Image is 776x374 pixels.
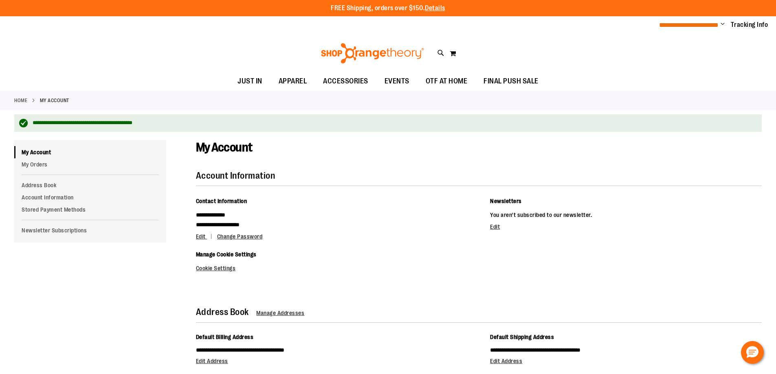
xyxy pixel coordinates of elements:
[323,72,368,90] span: ACCESSORIES
[196,358,228,364] a: Edit Address
[256,310,304,316] a: Manage Addresses
[14,203,166,216] a: Stored Payment Methods
[40,97,69,104] strong: My Account
[217,233,263,240] a: Change Password
[196,265,236,271] a: Cookie Settings
[14,158,166,171] a: My Orders
[490,358,522,364] a: Edit Address
[196,233,216,240] a: Edit
[14,191,166,203] a: Account Information
[14,179,166,191] a: Address Book
[418,72,476,91] a: OTF AT HOME
[376,72,418,91] a: EVENTS
[14,97,27,104] a: Home
[270,72,315,91] a: APPAREL
[490,210,762,220] p: You aren't subscribed to our newsletter.
[196,233,206,240] span: Edit
[475,72,547,91] a: FINAL PUSH SALE
[426,72,468,90] span: OTF AT HOME
[320,43,425,63] img: Shop Orangetheory
[237,72,262,90] span: JUST IN
[721,21,725,29] button: Account menu
[385,72,409,90] span: EVENTS
[229,72,270,91] a: JUST IN
[196,140,253,154] span: My Account
[490,198,522,204] span: Newsletters
[196,171,275,181] strong: Account Information
[14,146,166,158] a: My Account
[196,251,257,258] span: Manage Cookie Settings
[196,334,254,340] span: Default Billing Address
[484,72,539,90] span: FINAL PUSH SALE
[315,72,376,91] a: ACCESSORIES
[490,334,554,340] span: Default Shipping Address
[14,224,166,236] a: Newsletter Subscriptions
[425,4,445,12] a: Details
[331,4,445,13] p: FREE Shipping, orders over $150.
[741,341,764,364] button: Hello, have a question? Let’s chat.
[196,307,249,317] strong: Address Book
[490,223,500,230] a: Edit
[279,72,307,90] span: APPAREL
[196,198,247,204] span: Contact Information
[731,20,768,29] a: Tracking Info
